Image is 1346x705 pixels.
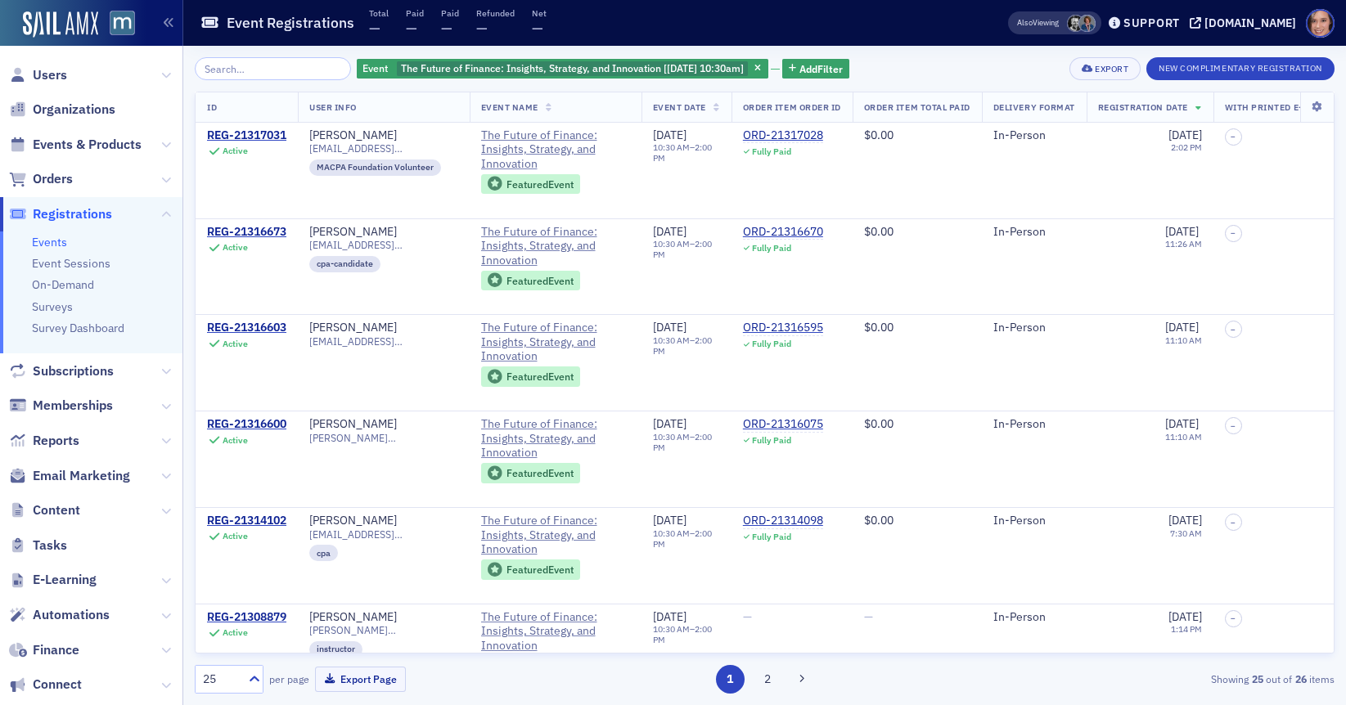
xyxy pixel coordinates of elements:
[1204,16,1296,30] div: [DOMAIN_NAME]
[752,243,791,254] div: Fully Paid
[653,141,690,153] time: 10:30 AM
[33,136,142,154] span: Events & Products
[9,571,97,589] a: E-Learning
[207,128,286,143] a: REG-21317031
[743,225,823,240] a: ORD-21316670
[33,641,79,659] span: Finance
[653,335,690,346] time: 10:30 AM
[33,467,130,485] span: Email Marketing
[309,101,357,113] span: User Info
[753,665,781,694] button: 2
[653,224,687,239] span: [DATE]
[653,320,687,335] span: [DATE]
[9,136,142,154] a: Events & Products
[195,57,351,80] input: Search…
[864,513,894,528] span: $0.00
[9,362,114,380] a: Subscriptions
[32,256,110,271] a: Event Sessions
[1190,17,1302,29] button: [DOMAIN_NAME]
[1231,132,1236,141] span: –
[33,606,110,624] span: Automations
[481,610,630,653] a: The Future of Finance: Insights, Strategy, and Innovation
[32,235,67,249] a: Events
[481,514,630,557] span: The Future of Finance: Insights, Strategy, and Innovation
[481,321,630,364] a: The Future of Finance: Insights, Strategy, and Innovation
[653,528,720,550] div: –
[653,141,712,164] time: 2:00 PM
[864,128,894,142] span: $0.00
[9,641,79,659] a: Finance
[506,276,574,285] div: Featured Event
[203,671,239,688] div: 25
[207,514,286,528] a: REG-21314102
[653,335,720,357] div: –
[207,610,286,625] div: REG-21308879
[532,19,543,38] span: —
[653,623,690,635] time: 10:30 AM
[1231,518,1236,528] span: –
[743,514,823,528] a: ORD-21314098
[9,205,112,223] a: Registrations
[864,416,894,431] span: $0.00
[1078,15,1096,32] span: Chris Dougherty
[481,417,630,460] a: The Future of Finance: Insights, Strategy, and Innovation
[653,128,687,142] span: [DATE]
[23,11,98,38] img: SailAMX
[309,225,397,240] a: [PERSON_NAME]
[207,417,286,432] a: REG-21316600
[9,537,67,555] a: Tasks
[1067,15,1084,32] span: Julien Lambé
[653,238,712,260] time: 2:00 PM
[9,397,113,415] a: Memberships
[743,101,841,113] span: Order Item Order ID
[401,61,744,74] span: The Future of Finance: Insights, Strategy, and Innovation [[DATE] 10:30am]
[33,170,73,188] span: Orders
[441,19,452,38] span: —
[32,321,124,335] a: Survey Dashboard
[309,417,397,432] a: [PERSON_NAME]
[369,19,380,38] span: —
[653,238,690,249] time: 10:30 AM
[653,623,712,645] time: 2:00 PM
[653,335,712,357] time: 2:00 PM
[1165,335,1202,346] time: 11:10 AM
[481,128,630,172] span: The Future of Finance: Insights, Strategy, and Innovation
[506,180,574,189] div: Featured Event
[653,101,706,113] span: Event Date
[1069,57,1141,80] button: Export
[9,606,110,624] a: Automations
[481,463,581,483] div: Featured Event
[993,514,1075,528] div: In-Person
[33,101,115,119] span: Organizations
[1170,528,1202,539] time: 7:30 AM
[309,142,458,155] span: [EMAIL_ADDRESS][DOMAIN_NAME]
[33,676,82,694] span: Connect
[309,159,441,176] div: MACPA Foundation Volunteer
[506,469,574,478] div: Featured Event
[223,435,248,446] div: Active
[9,66,67,84] a: Users
[309,610,397,625] a: [PERSON_NAME]
[653,416,687,431] span: [DATE]
[33,66,67,84] span: Users
[653,528,690,539] time: 10:30 AM
[481,174,581,195] div: Featured Event
[309,528,458,541] span: [EMAIL_ADDRESS][DOMAIN_NAME]
[1165,320,1199,335] span: [DATE]
[1098,101,1188,113] span: Registration Date
[743,321,823,335] div: ORD-21316595
[782,59,849,79] button: AddFilter
[223,242,248,253] div: Active
[653,431,712,453] time: 2:00 PM
[481,559,581,580] div: Featured Event
[1168,609,1202,624] span: [DATE]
